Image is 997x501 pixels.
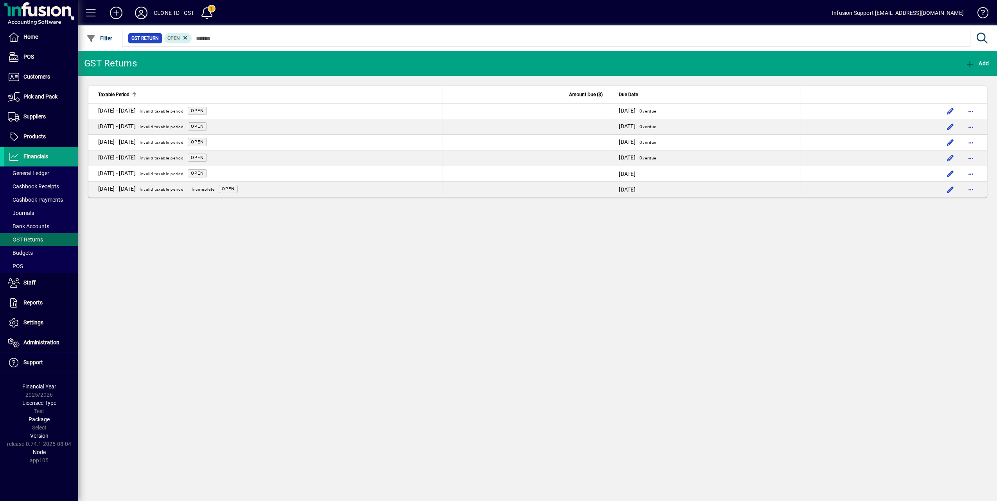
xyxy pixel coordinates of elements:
[22,383,56,390] span: Financial Year
[944,136,957,149] button: Edit
[191,140,204,145] span: Open
[965,168,977,180] button: More options
[614,166,801,182] td: [DATE]
[614,104,801,119] td: [DATE]
[84,57,137,70] div: GST Returns
[23,299,43,306] span: Reports
[4,293,78,313] a: Reports
[22,400,56,406] span: Licensee Type
[29,416,50,422] span: Package
[23,279,36,286] span: Staff
[191,108,204,113] span: Open
[4,233,78,246] a: GST Returns
[4,47,78,67] a: POS
[8,263,23,269] span: POS
[4,313,78,333] a: Settings
[4,353,78,372] a: Support
[8,223,49,229] span: Bank Accounts
[8,250,33,256] span: Budgets
[23,73,50,80] span: Customers
[191,155,204,160] span: Open
[98,122,188,132] div: 01/04/2025 - 30/04/2025
[4,246,78,259] a: Budgets
[965,60,989,66] span: Add
[140,156,184,160] span: Invalid taxable period
[154,7,194,19] div: CLONE TD - GST
[944,152,957,165] button: Edit
[4,193,78,206] a: Cashbook Payments
[23,34,38,40] span: Home
[619,90,638,99] span: Due Date
[447,90,610,99] div: Amount Due ($)
[104,6,129,20] button: Add
[619,90,796,99] div: Due Date
[965,152,977,165] button: More options
[8,183,59,190] span: Cashbook Receipts
[8,210,34,216] span: Journals
[944,168,957,180] button: Edit
[4,273,78,293] a: Staff
[23,133,46,140] span: Products
[23,153,48,159] span: Financials
[614,182,801,197] td: [DATE]
[86,35,113,41] span: Filter
[98,138,188,148] div: 01/05/2025 - 31/05/2025
[832,7,964,19] div: Infusion Support [EMAIL_ADDRESS][DOMAIN_NAME]
[164,33,192,43] mat-chip: Status: Open
[4,127,78,147] a: Products
[191,171,204,176] span: Open
[98,169,188,179] div: 01/07/2025 - 31/07/2025
[129,6,154,20] button: Profile
[98,90,129,99] span: Taxable Period
[30,433,49,439] span: Version
[4,107,78,127] a: Suppliers
[4,180,78,193] a: Cashbook Receipts
[140,172,184,176] span: Invalid taxable period
[192,187,215,191] span: Incomplete
[23,319,43,326] span: Settings
[4,333,78,352] a: Administration
[23,93,57,100] span: Pick and Pack
[4,87,78,107] a: Pick and Pack
[8,197,63,203] span: Cashbook Payments
[8,170,49,176] span: General Ledger
[963,56,991,70] button: Add
[98,153,188,163] div: 01/06/2025 - 30/06/2025
[4,206,78,220] a: Journals
[191,124,204,129] span: Open
[965,183,977,196] button: More options
[140,187,184,191] span: Invalid taxable period
[614,135,801,150] td: [DATE]
[4,259,78,273] a: POS
[140,109,184,113] span: Invalid taxable period
[965,136,977,149] button: More options
[4,166,78,180] a: General Ledger
[98,90,437,99] div: Taxable Period
[965,121,977,133] button: More options
[23,113,46,120] span: Suppliers
[23,339,59,345] span: Administration
[23,359,43,365] span: Support
[944,105,957,118] button: Edit
[972,2,987,27] a: Knowledge Base
[569,90,603,99] span: Amount Due ($)
[640,125,656,129] span: Overdue
[98,106,188,116] div: 01/03/2025 - 31/03/2025
[4,27,78,47] a: Home
[640,109,656,113] span: Overdue
[944,121,957,133] button: Edit
[965,105,977,118] button: More options
[98,184,219,195] div: 01/08/2025 - 31/08/2025
[131,34,159,42] span: GST Return
[614,150,801,166] td: [DATE]
[33,449,46,455] span: Node
[8,236,43,243] span: GST Returns
[614,119,801,135] td: [DATE]
[23,54,34,60] span: POS
[222,186,235,191] span: Open
[4,67,78,87] a: Customers
[640,140,656,145] span: Overdue
[4,220,78,233] a: Bank Accounts
[140,140,184,145] span: Invalid taxable period
[640,156,656,160] span: Overdue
